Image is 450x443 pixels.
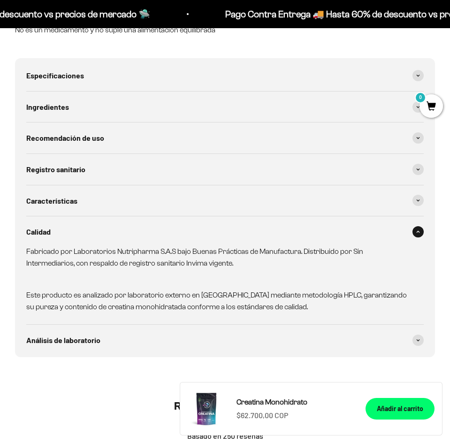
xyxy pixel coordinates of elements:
[26,122,424,153] summary: Recomendación de uso
[26,185,424,216] summary: Características
[23,420,427,431] div: Average rating is 4.71 stars
[26,216,424,247] summary: Calidad
[26,92,424,122] summary: Ingredientes
[26,60,424,91] summary: Especificaciones
[26,163,85,176] span: Registro sanitario
[236,396,354,408] a: Creatina Monohidrato
[26,325,424,356] summary: Análisis de laboratorio
[23,398,427,414] h2: Reseñas de Clientes
[26,277,412,313] p: Este producto es analizado por laboratorio externo en [GEOGRAPHIC_DATA] mediante metodología HPLC...
[377,404,423,414] div: Añadir al carrito
[23,431,427,441] div: Basado en 250 reseñas
[26,69,84,82] span: Especificaciones
[26,245,412,269] p: Fabricado por Laboratorios Nutripharma S.A.S bajo Buenas Prácticas de Manufactura. Distribuido po...
[236,409,288,421] sale-price: $62.700,00 COP
[415,92,426,103] mark: 0
[26,195,77,207] span: Características
[26,226,51,238] span: Calidad
[26,154,424,185] summary: Registro sanitario
[26,334,100,346] span: Análisis de laboratorio
[26,132,104,144] span: Recomendación de uso
[419,102,443,112] a: 0
[188,390,225,428] img: Creatina Monohidrato
[366,398,435,420] button: Añadir al carrito
[26,101,69,113] span: Ingredientes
